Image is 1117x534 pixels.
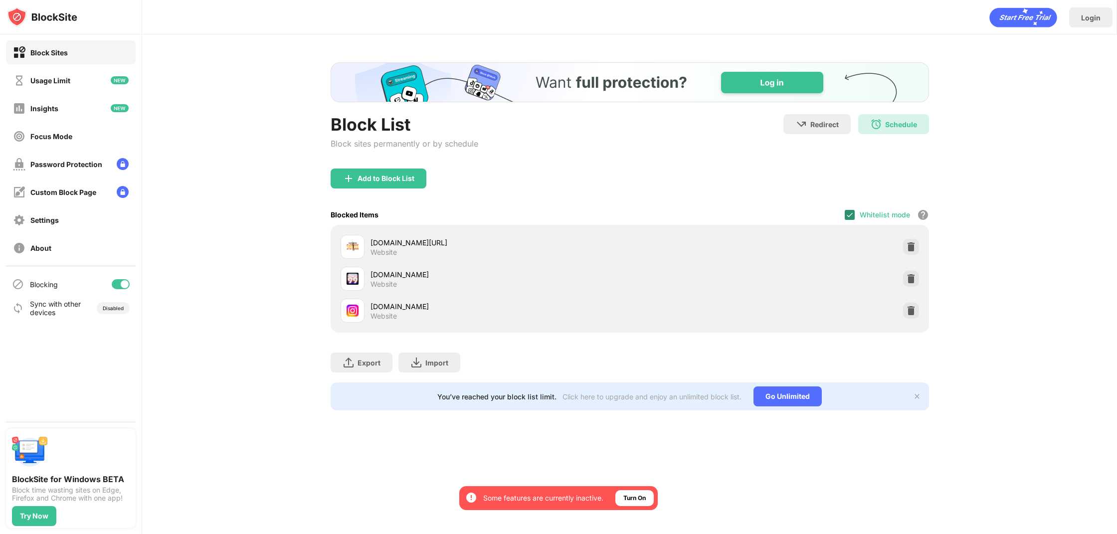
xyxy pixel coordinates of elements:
[885,120,917,129] div: Schedule
[623,493,646,503] div: Turn On
[425,358,448,367] div: Import
[483,493,603,503] div: Some features are currently inactive.
[371,248,397,257] div: Website
[371,237,630,248] div: [DOMAIN_NAME][URL]
[371,301,630,312] div: [DOMAIN_NAME]
[13,102,25,115] img: insights-off.svg
[30,76,70,85] div: Usage Limit
[117,186,129,198] img: lock-menu.svg
[371,280,397,289] div: Website
[13,46,25,59] img: block-on.svg
[913,392,921,400] img: x-button.svg
[111,76,129,84] img: new-icon.svg
[358,175,414,182] div: Add to Block List
[437,392,557,401] div: You’ve reached your block list limit.
[30,132,72,141] div: Focus Mode
[331,139,478,149] div: Block sites permanently or by schedule
[13,74,25,87] img: time-usage-off.svg
[331,62,929,102] iframe: Banner
[7,7,77,27] img: logo-blocksite.svg
[20,512,48,520] div: Try Now
[753,386,822,406] div: Go Unlimited
[30,104,58,113] div: Insights
[12,474,130,484] div: BlockSite for Windows BETA
[117,158,129,170] img: lock-menu.svg
[30,188,96,196] div: Custom Block Page
[30,216,59,224] div: Settings
[860,210,910,219] div: Whitelist mode
[846,211,854,219] img: check.svg
[347,273,359,285] img: favicons
[371,312,397,321] div: Website
[810,120,839,129] div: Redirect
[358,358,380,367] div: Export
[12,434,48,470] img: push-desktop.svg
[347,305,359,317] img: favicons
[13,186,25,198] img: customize-block-page-off.svg
[12,302,24,314] img: sync-icon.svg
[103,305,124,311] div: Disabled
[331,114,478,135] div: Block List
[347,241,359,253] img: favicons
[13,158,25,171] img: password-protection-off.svg
[30,300,81,317] div: Sync with other devices
[1081,13,1101,22] div: Login
[30,160,102,169] div: Password Protection
[30,280,58,289] div: Blocking
[371,269,630,280] div: [DOMAIN_NAME]
[30,244,51,252] div: About
[30,48,68,57] div: Block Sites
[562,392,742,401] div: Click here to upgrade and enjoy an unlimited block list.
[12,486,130,502] div: Block time wasting sites on Edge, Firefox and Chrome with one app!
[331,210,378,219] div: Blocked Items
[989,7,1057,27] div: animation
[13,214,25,226] img: settings-off.svg
[465,492,477,504] img: error-circle-white.svg
[111,104,129,112] img: new-icon.svg
[13,242,25,254] img: about-off.svg
[13,130,25,143] img: focus-off.svg
[12,278,24,290] img: blocking-icon.svg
